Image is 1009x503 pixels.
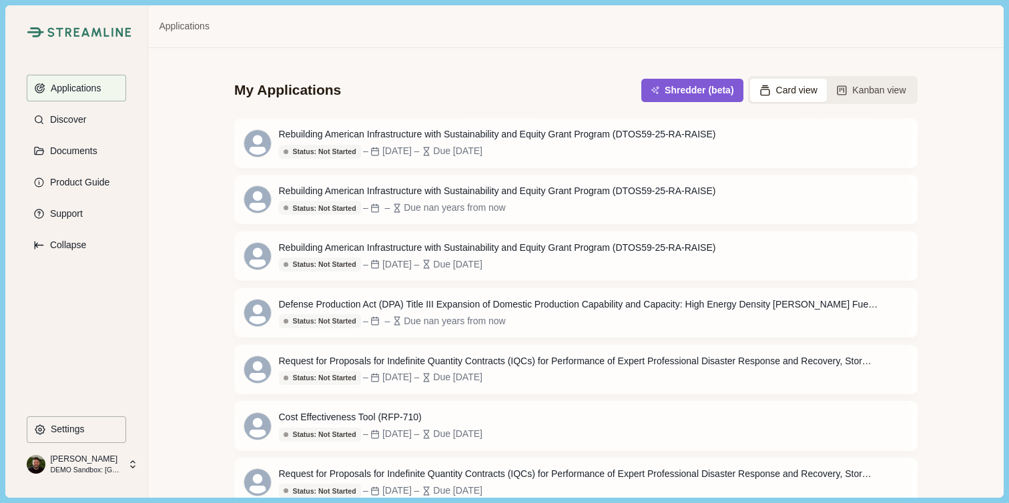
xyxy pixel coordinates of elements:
[284,430,356,439] div: Status: Not Started
[50,453,120,465] p: [PERSON_NAME]
[244,413,271,440] svg: avatar
[45,177,110,188] p: Product Guide
[244,186,271,213] svg: avatar
[750,79,827,102] button: Card view
[159,19,210,33] a: Applications
[279,184,716,198] div: Rebuilding American Infrastructure with Sustainability and Equity Grant Program (DTOS59-25-RA-RAISE)
[284,147,356,156] div: Status: Not Started
[382,370,412,384] div: [DATE]
[279,467,880,481] div: Request for Proposals for Indefinite Quantity Contracts (IQCs) for Performance of Expert Professi...
[363,314,368,328] div: –
[234,401,918,450] a: Cost Effectiveness Tool (RFP-710)Status: Not Started–[DATE]–Due [DATE]
[414,144,419,158] div: –
[279,314,361,328] button: Status: Not Started
[414,370,419,384] div: –
[414,427,419,441] div: –
[27,169,126,195] button: Product Guide
[27,137,126,164] button: Documents
[279,145,361,159] button: Status: Not Started
[284,260,356,269] div: Status: Not Started
[244,469,271,496] svg: avatar
[433,370,482,384] div: Due [DATE]
[382,144,412,158] div: [DATE]
[46,424,85,435] p: Settings
[234,288,918,338] a: Defense Production Act (DPA) Title III Expansion of Domestic Production Capability and Capacity: ...
[234,345,918,394] a: Request for Proposals for Indefinite Quantity Contracts (IQCs) for Performance of Expert Professi...
[50,465,120,476] p: DEMO Sandbox: [GEOGRAPHIC_DATA], [US_STATE]
[404,314,506,328] div: Due nan years from now
[45,239,86,251] p: Collapse
[234,231,918,281] a: Rebuilding American Infrastructure with Sustainability and Equity Grant Program (DTOS59-25-RA-RAI...
[433,144,482,158] div: Due [DATE]
[414,258,419,272] div: –
[279,298,880,312] div: Defense Production Act (DPA) Title III Expansion of Domestic Production Capability and Capacity: ...
[27,416,126,448] a: Settings
[404,201,506,215] div: Due nan years from now
[433,427,482,441] div: Due [DATE]
[46,83,101,94] p: Applications
[363,258,368,272] div: –
[363,144,368,158] div: –
[279,484,361,498] button: Status: Not Started
[382,427,412,441] div: [DATE]
[284,317,356,326] div: Status: Not Started
[45,114,86,125] p: Discover
[27,27,43,37] img: Streamline Climate Logo
[384,314,390,328] div: –
[234,118,918,167] a: Rebuilding American Infrastructure with Sustainability and Equity Grant Program (DTOS59-25-RA-RAI...
[45,145,97,157] p: Documents
[641,79,743,102] button: Shredder (beta)
[284,204,356,213] div: Status: Not Started
[244,130,271,157] svg: avatar
[279,127,716,141] div: Rebuilding American Infrastructure with Sustainability and Equity Grant Program (DTOS59-25-RA-RAISE)
[27,200,126,227] button: Support
[284,374,356,382] div: Status: Not Started
[244,356,271,383] svg: avatar
[27,416,126,443] button: Settings
[414,484,419,498] div: –
[279,410,482,424] div: Cost Effectiveness Tool (RFP-710)
[382,258,412,272] div: [DATE]
[284,487,356,496] div: Status: Not Started
[27,27,126,37] a: Streamline Climate LogoStreamline Climate Logo
[27,106,126,133] button: Discover
[433,484,482,498] div: Due [DATE]
[433,258,482,272] div: Due [DATE]
[384,201,390,215] div: –
[363,484,368,498] div: –
[234,81,341,99] div: My Applications
[45,208,83,219] p: Support
[47,27,131,37] img: Streamline Climate Logo
[27,231,126,258] button: Expand
[279,201,361,215] button: Status: Not Started
[363,201,368,215] div: –
[244,243,271,270] svg: avatar
[382,484,412,498] div: [DATE]
[827,79,916,102] button: Kanban view
[244,300,271,326] svg: avatar
[279,354,880,368] div: Request for Proposals for Indefinite Quantity Contracts (IQCs) for Performance of Expert Professi...
[279,371,361,385] button: Status: Not Started
[27,455,45,474] img: profile picture
[234,175,918,224] a: Rebuilding American Infrastructure with Sustainability and Equity Grant Program (DTOS59-25-RA-RAI...
[279,428,361,442] button: Status: Not Started
[279,241,716,255] div: Rebuilding American Infrastructure with Sustainability and Equity Grant Program (DTOS59-25-RA-RAISE)
[363,427,368,441] div: –
[363,370,368,384] div: –
[27,75,126,101] button: Applications
[279,258,361,272] button: Status: Not Started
